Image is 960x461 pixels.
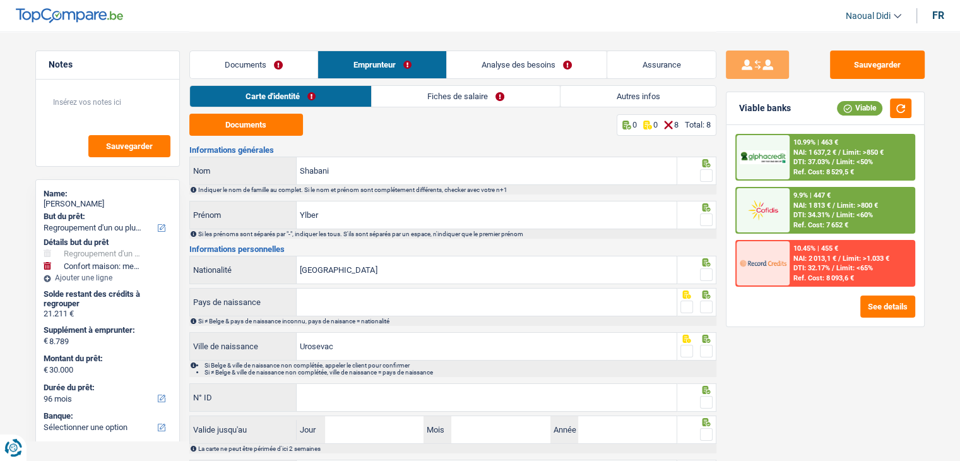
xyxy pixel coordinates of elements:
label: Mois [424,416,451,443]
span: € [44,365,48,375]
img: TopCompare Logo [16,8,123,23]
span: NAI: 2 013,1 € [793,254,836,263]
a: Naoual Didi [836,6,901,27]
span: Limit: <50% [836,158,873,166]
span: DTI: 32.17% [793,264,830,272]
label: Jour [297,416,324,443]
button: See details [860,296,915,318]
label: Ville de naissance [190,333,297,360]
label: Montant du prêt: [44,354,169,364]
div: Total: 8 [685,120,711,129]
label: Année [550,416,578,443]
input: JJ [325,416,424,443]
h5: Notes [49,59,167,70]
span: Limit: <60% [836,211,873,219]
a: Documents [190,51,318,78]
div: 10.45% | 455 € [793,244,838,253]
h3: Informations personnelles [189,245,716,253]
p: 0 [653,120,658,129]
h3: Informations générales [189,146,716,154]
span: DTI: 37.03% [793,158,830,166]
li: Si ≠ Belge & ville de naissance non complétée, ville de naissance = pays de naissance [204,369,715,376]
a: Fiches de salaire [372,86,560,107]
label: Supplément à emprunter: [44,325,169,335]
div: fr [932,9,944,21]
input: Belgique [297,256,677,284]
div: La carte ne peut être périmée d'ici 2 semaines [198,445,715,452]
div: Viable [837,101,882,115]
span: / [833,201,835,210]
div: 9.9% | 447 € [793,191,831,200]
span: Naoual Didi [846,11,891,21]
span: / [838,148,841,157]
div: Solde restant des crédits à regrouper [44,289,172,309]
span: Limit: <65% [836,264,873,272]
div: [PERSON_NAME] [44,199,172,209]
label: But du prêt: [44,212,169,222]
div: Ref. Cost: 8 093,6 € [793,274,854,282]
img: Cofidis [740,198,786,222]
div: Ref. Cost: 7 652 € [793,221,848,229]
div: Indiquer le nom de famille au complet. Si le nom et prénom sont complétement différents, checker ... [198,186,715,193]
span: Limit: >800 € [837,201,878,210]
li: Si Belge & ville de naissance non complétée, appeler le client pour confirmer [204,362,715,369]
span: Limit: >850 € [843,148,884,157]
p: 0 [632,120,637,129]
p: 8 [674,120,679,129]
input: MM [451,416,550,443]
img: AlphaCredit [740,150,786,165]
label: Prénom [190,201,297,229]
div: 10.99% | 463 € [793,138,838,147]
div: 21.211 € [44,309,172,319]
label: N° ID [190,384,297,411]
span: Sauvegarder [106,142,153,150]
span: / [832,264,834,272]
input: 590-1234567-89 [297,384,677,411]
label: Pays de naissance [190,289,297,316]
span: / [838,254,841,263]
span: / [832,158,834,166]
a: Carte d'identité [190,86,371,107]
button: Sauvegarder [830,51,925,79]
div: Si ≠ Belge & pays de naissance inconnu, pays de naisance = nationalité [198,318,715,325]
div: Viable banks [739,103,791,114]
a: Assurance [607,51,716,78]
button: Sauvegarder [88,135,170,157]
span: NAI: 1 813 € [793,201,831,210]
span: Limit: >1.033 € [843,254,889,263]
button: Documents [189,114,303,136]
label: Nationalité [190,256,297,284]
input: Belgique [297,289,677,316]
input: AAAA [578,416,677,443]
span: € [44,336,48,346]
label: Durée du prêt: [44,383,169,393]
img: Record Credits [740,251,786,275]
div: Name: [44,189,172,199]
span: NAI: 1 637,2 € [793,148,836,157]
div: Détails but du prêt [44,237,172,248]
span: / [832,211,834,219]
a: Analyse des besoins [447,51,607,78]
div: Ref. Cost: 8 529,5 € [793,168,854,176]
a: Autres infos [560,86,715,107]
a: Emprunteur [318,51,446,78]
label: Taux d'intérêt: [44,440,169,450]
div: Si les prénoms sont séparés par "-", indiquer les tous. S'ils sont séparés par un espace, n'indiq... [198,230,715,237]
label: Valide jusqu'au [190,420,297,440]
span: DTI: 34.31% [793,211,830,219]
label: Nom [190,157,297,184]
label: Banque: [44,411,169,421]
div: Ajouter une ligne [44,273,172,282]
